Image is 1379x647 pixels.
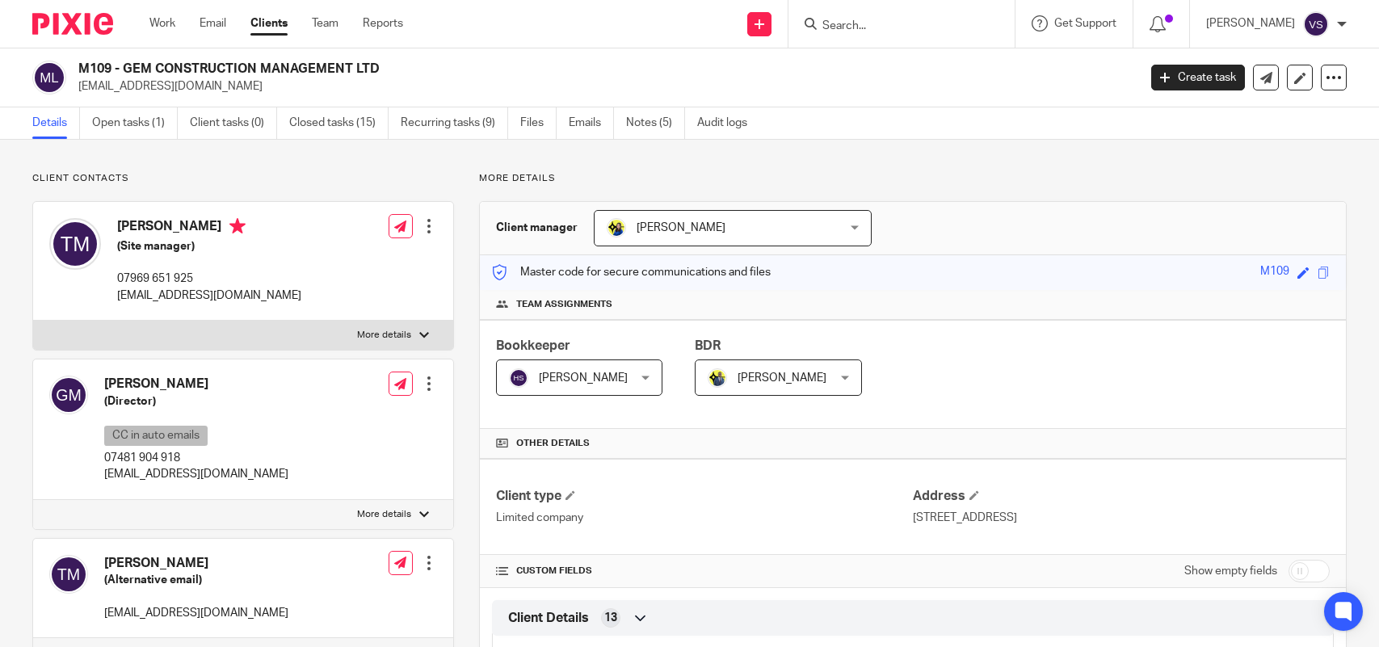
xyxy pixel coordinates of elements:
[117,271,301,287] p: 07969 651 925
[1303,11,1329,37] img: svg%3E
[516,437,590,450] span: Other details
[117,218,301,238] h4: [PERSON_NAME]
[539,372,628,384] span: [PERSON_NAME]
[312,15,338,32] a: Team
[1184,563,1277,579] label: Show empty fields
[32,107,80,139] a: Details
[104,555,288,572] h4: [PERSON_NAME]
[607,218,626,237] img: Bobo-Starbridge%201.jpg
[569,107,614,139] a: Emails
[1151,65,1245,90] a: Create task
[637,222,725,233] span: [PERSON_NAME]
[492,264,771,280] p: Master code for secure communications and files
[913,510,1330,526] p: [STREET_ADDRESS]
[104,466,288,482] p: [EMAIL_ADDRESS][DOMAIN_NAME]
[32,61,66,95] img: svg%3E
[92,107,178,139] a: Open tasks (1)
[509,368,528,388] img: svg%3E
[104,605,288,621] p: [EMAIL_ADDRESS][DOMAIN_NAME]
[695,339,721,352] span: BDR
[357,329,411,342] p: More details
[32,172,454,185] p: Client contacts
[149,15,175,32] a: Work
[104,450,288,466] p: 07481 904 918
[190,107,277,139] a: Client tasks (0)
[104,426,208,446] p: CC in auto emails
[104,376,288,393] h4: [PERSON_NAME]
[104,572,288,588] h5: (Alternative email)
[200,15,226,32] a: Email
[78,78,1127,95] p: [EMAIL_ADDRESS][DOMAIN_NAME]
[1206,15,1295,32] p: [PERSON_NAME]
[401,107,508,139] a: Recurring tasks (9)
[78,61,917,78] h2: M109 - GEM CONSTRUCTION MANAGEMENT LTD
[289,107,389,139] a: Closed tasks (15)
[520,107,557,139] a: Files
[363,15,403,32] a: Reports
[49,218,101,270] img: svg%3E
[49,555,88,594] img: svg%3E
[496,339,570,352] span: Bookkeeper
[1054,18,1116,29] span: Get Support
[821,19,966,34] input: Search
[496,220,578,236] h3: Client manager
[516,298,612,311] span: Team assignments
[117,288,301,304] p: [EMAIL_ADDRESS][DOMAIN_NAME]
[626,107,685,139] a: Notes (5)
[479,172,1347,185] p: More details
[250,15,288,32] a: Clients
[738,372,826,384] span: [PERSON_NAME]
[604,610,617,626] span: 13
[913,488,1330,505] h4: Address
[708,368,727,388] img: Dennis-Starbridge.jpg
[496,565,913,578] h4: CUSTOM FIELDS
[1260,263,1289,282] div: M109
[229,218,246,234] i: Primary
[496,510,913,526] p: Limited company
[32,13,113,35] img: Pixie
[508,610,589,627] span: Client Details
[496,488,913,505] h4: Client type
[357,508,411,521] p: More details
[49,376,88,414] img: svg%3E
[104,393,288,410] h5: (Director)
[697,107,759,139] a: Audit logs
[117,238,301,254] h5: (Site manager)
